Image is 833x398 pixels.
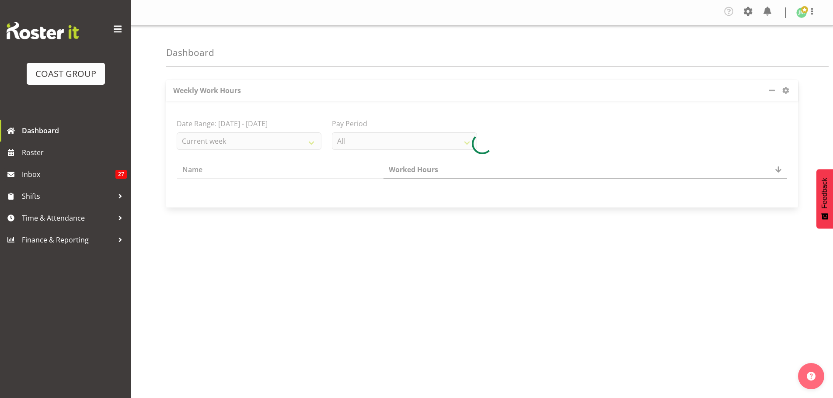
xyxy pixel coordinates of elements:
h4: Dashboard [166,48,214,58]
img: help-xxl-2.png [807,372,816,381]
span: Time & Attendance [22,211,114,225]
img: Rosterit website logo [7,22,79,39]
span: Inbox [22,168,115,181]
span: Finance & Reporting [22,233,114,246]
span: Shifts [22,190,114,203]
button: Feedback - Show survey [816,169,833,228]
img: james-maddock1172.jpg [796,7,807,18]
span: Dashboard [22,124,127,137]
span: Roster [22,146,127,159]
span: Feedback [821,178,829,208]
div: COAST GROUP [35,67,96,80]
span: 27 [115,170,127,179]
